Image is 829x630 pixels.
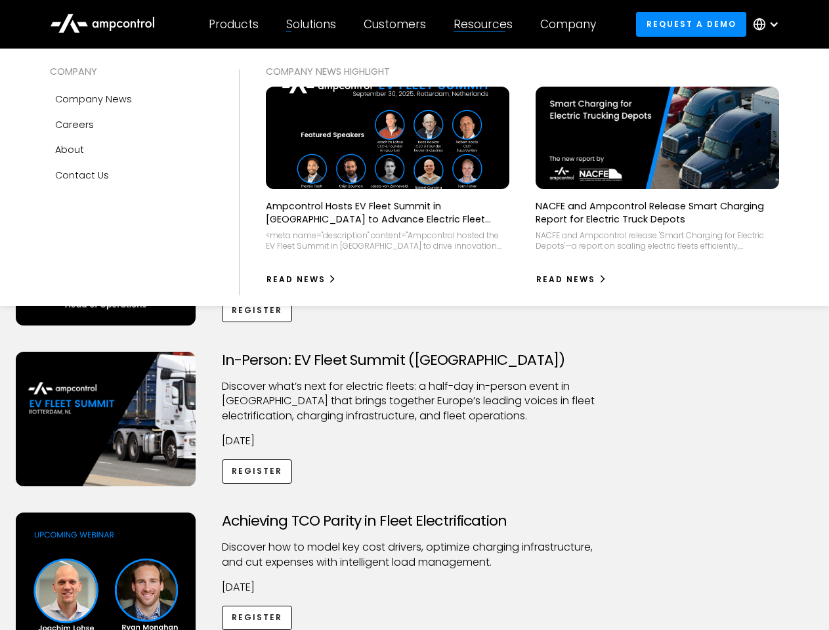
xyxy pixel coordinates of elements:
div: Company [540,17,596,31]
a: Read News [266,269,337,290]
a: Register [222,298,293,322]
p: Discover how to model key cost drivers, optimize charging infrastructure, and cut expenses with i... [222,540,608,570]
p: Ampcontrol Hosts EV Fleet Summit in [GEOGRAPHIC_DATA] to Advance Electric Fleet Management in [GE... [266,199,509,226]
p: [DATE] [222,434,608,448]
a: Careers [50,112,213,137]
div: Read News [266,274,326,285]
div: Solutions [286,17,336,31]
a: Company news [50,87,213,112]
div: Read News [536,274,595,285]
h3: Achieving TCO Parity in Fleet Electrification [222,513,608,530]
div: COMPANY [50,64,213,79]
a: Request a demo [636,12,746,36]
a: Read News [536,269,607,290]
div: <meta name="description" content="Ampcontrol hosted the EV Fleet Summit in [GEOGRAPHIC_DATA] to d... [266,230,509,251]
p: NACFE and Ampcontrol Release Smart Charging Report for Electric Truck Depots [536,199,779,226]
div: Contact Us [55,168,109,182]
p: ​Discover what’s next for electric fleets: a half-day in-person event in [GEOGRAPHIC_DATA] that b... [222,379,608,423]
div: Company news [55,92,132,106]
div: COMPANY NEWS Highlight [266,64,780,79]
div: About [55,142,84,157]
div: Products [209,17,259,31]
div: Resources [454,17,513,31]
div: Customers [364,17,426,31]
h3: In-Person: EV Fleet Summit ([GEOGRAPHIC_DATA]) [222,352,608,369]
div: NACFE and Ampcontrol release 'Smart Charging for Electric Depots'—a report on scaling electric fl... [536,230,779,251]
a: Register [222,459,293,484]
div: Careers [55,117,94,132]
a: Register [222,606,293,630]
a: About [50,137,213,162]
a: Contact Us [50,163,213,188]
p: [DATE] [222,580,608,595]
